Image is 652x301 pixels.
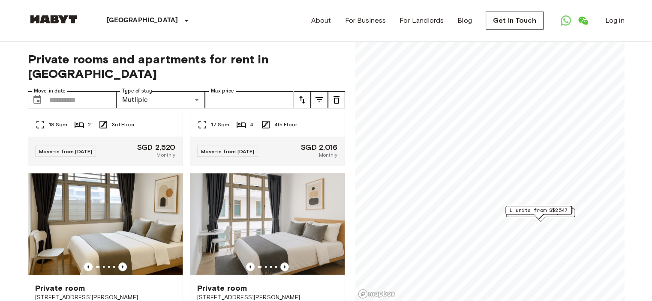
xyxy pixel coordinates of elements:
label: Type of stay [122,87,152,95]
span: SGD 2,016 [301,143,337,151]
span: 17 Sqm [211,121,230,128]
span: 4th Floor [274,121,297,128]
span: Private room [197,283,247,293]
button: tune [311,91,328,108]
span: SGD 2,520 [137,143,175,151]
span: Monthly [156,151,175,159]
div: Mutliple [116,91,205,108]
img: Marketing picture of unit SG-01-001-023-04 [190,173,345,276]
a: For Business [345,15,386,26]
span: 18 Sqm [49,121,68,128]
span: 1 units from S$2547 [509,206,568,214]
button: Choose date [29,91,46,108]
span: Private rooms and apartments for rent in [GEOGRAPHIC_DATA] [28,52,345,81]
a: Mapbox logo [358,289,396,299]
button: Previous image [246,262,255,271]
span: Move-in from [DATE] [39,148,93,155]
button: Previous image [118,262,127,271]
img: Marketing picture of unit SG-01-001-026-03 [28,173,183,276]
span: Move-in from [DATE] [201,148,255,155]
a: Blog [457,15,472,26]
a: For Landlords [400,15,444,26]
a: Open WeChat [574,12,592,29]
a: Log in [605,15,625,26]
img: Habyt [28,15,79,24]
label: Max price [211,87,234,95]
a: About [311,15,331,26]
span: Private room [35,283,85,293]
span: 4 [250,121,253,128]
a: Get in Touch [486,12,544,30]
span: 2 [88,121,91,128]
a: Open WhatsApp [557,12,574,29]
button: tune [328,91,345,108]
p: [GEOGRAPHIC_DATA] [107,15,178,26]
span: 3rd Floor [112,121,135,128]
button: Previous image [280,262,289,271]
button: Previous image [84,262,93,271]
button: tune [294,91,311,108]
span: Monthly [318,151,337,159]
div: Map marker [505,206,571,219]
div: Map marker [506,209,575,222]
label: Move-in date [34,87,66,95]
